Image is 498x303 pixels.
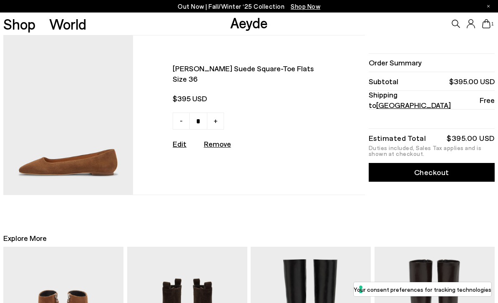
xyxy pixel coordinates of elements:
[480,95,495,105] span: Free
[369,145,495,157] div: Duties included, Sales Tax applies and is shown at checkout.
[449,76,495,87] span: $395.00 USD
[369,53,495,72] li: Order Summary
[369,163,495,182] a: Checkout
[354,285,491,294] label: Your consent preferences for tracking technologies
[173,63,314,74] span: [PERSON_NAME] suede square-toe flats
[230,14,268,31] a: Aeyde
[369,135,426,141] div: Estimated Total
[3,35,133,195] img: AEYDE_IDAKIDSUEDELEATHERTOBACCO_1_b90a03a7-aa32-4ace-a462-9d1c6bad2dbb_580x.jpg
[490,22,495,26] span: 1
[369,90,480,110] span: Shipping to
[3,17,35,31] a: Shop
[178,1,320,12] p: Out Now | Fall/Winter ‘25 Collection
[173,93,314,104] span: $395 USD
[214,115,218,125] span: +
[447,135,495,141] div: $395.00 USD
[369,72,495,91] li: Subtotal
[354,282,491,296] button: Your consent preferences for tracking technologies
[173,74,314,84] span: Size 36
[207,113,224,130] a: +
[291,3,320,10] span: Navigate to /collections/new-in
[173,139,186,148] a: Edit
[180,115,183,125] span: -
[49,17,86,31] a: World
[376,100,451,110] span: [GEOGRAPHIC_DATA]
[482,19,490,28] a: 1
[204,139,231,148] u: Remove
[173,113,190,130] a: -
